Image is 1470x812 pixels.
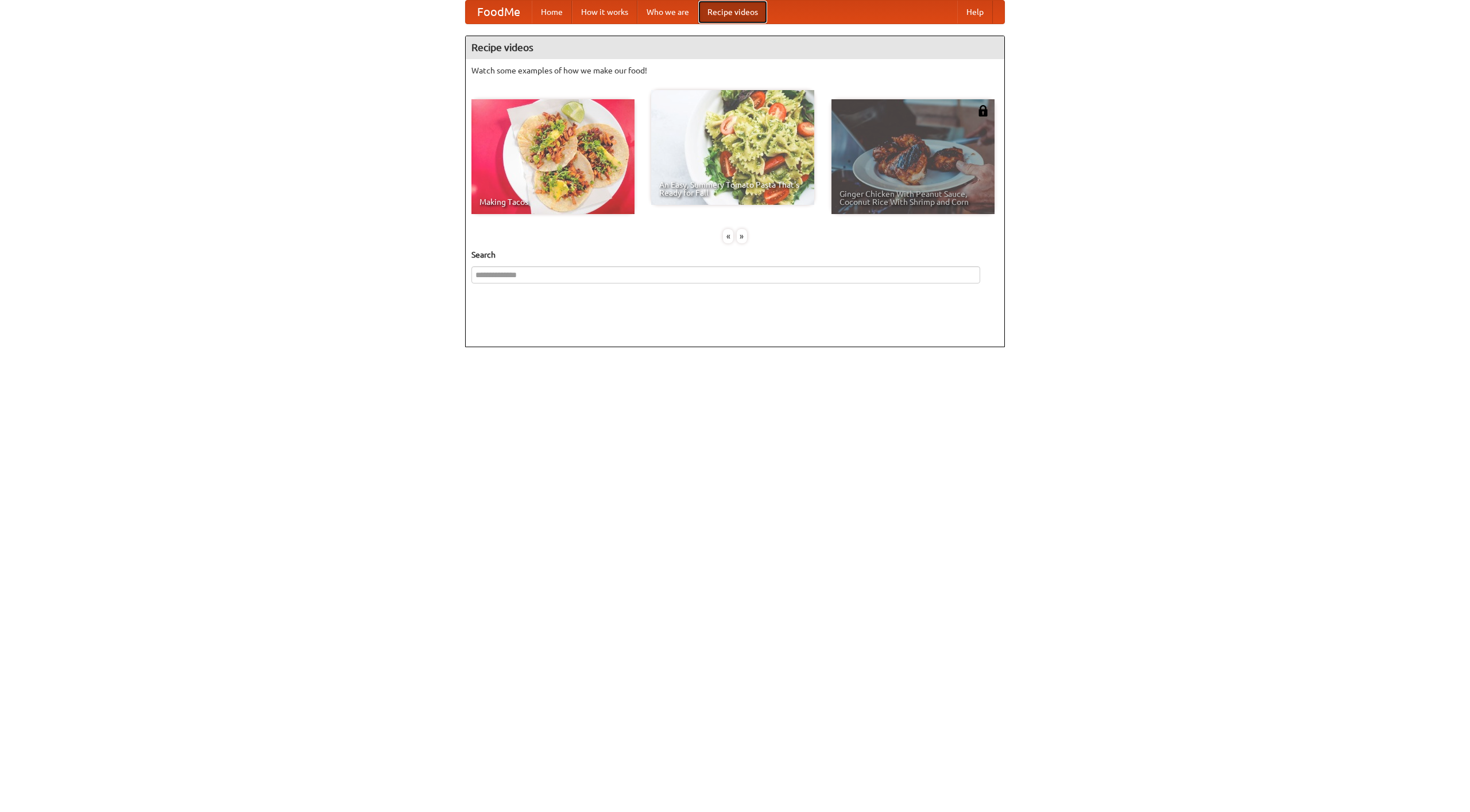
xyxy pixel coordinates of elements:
a: FoodMe [466,1,532,24]
div: « [723,229,733,243]
span: Making Tacos [479,198,626,206]
h4: Recipe videos [466,36,1004,59]
a: How it works [572,1,637,24]
span: An Easy, Summery Tomato Pasta That's Ready for Fall [659,181,806,197]
img: 483408.png [977,105,989,116]
a: An Easy, Summery Tomato Pasta That's Ready for Fall [651,90,814,205]
p: Watch some examples of how we make our food! [471,65,999,76]
a: Who we are [637,1,698,24]
h5: Search [471,249,999,261]
a: Help [957,1,993,24]
div: » [737,229,747,243]
a: Home [532,1,572,24]
a: Making Tacos [471,99,635,214]
a: Recipe videos [698,1,767,24]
